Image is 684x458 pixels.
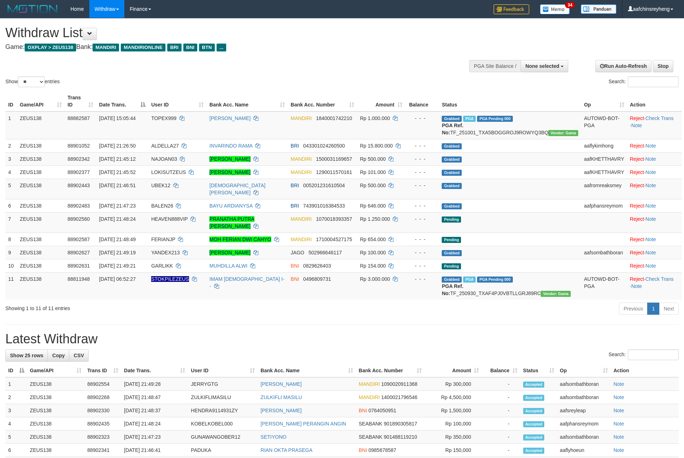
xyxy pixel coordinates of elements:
[68,156,90,162] span: 88902342
[316,169,352,175] span: Copy 1290011570161 to clipboard
[359,434,382,440] span: SEABANK
[17,246,65,259] td: ZEUS138
[630,156,644,162] a: Reject
[359,394,380,400] span: MANDIRI
[360,216,390,222] span: Rp 1.250.000
[408,182,436,189] div: - - -
[630,263,644,269] a: Reject
[5,404,27,417] td: 3
[442,156,462,163] span: Grabbed
[360,250,386,255] span: Rp 100.000
[183,44,197,51] span: BNI
[645,169,656,175] a: Note
[151,250,180,255] span: YANDEX213
[360,183,386,188] span: Rp 500.000
[27,377,85,391] td: ZEUS138
[5,212,17,233] td: 7
[74,353,84,358] span: CSV
[151,169,186,175] span: LOKISUTZEUS
[303,276,331,282] span: Copy 0496809731 to clipboard
[5,417,27,430] td: 4
[645,183,656,188] a: Note
[52,353,65,358] span: Copy
[630,216,644,222] a: Reject
[645,237,656,242] a: Note
[360,276,390,282] span: Rp 3.000.000
[439,111,581,139] td: TF_251001_TXA5BOGGROJ9ROWYQ3BQ
[439,272,581,300] td: TF_250930_TXAF4PJ0VBTLLGRJ89RC
[99,237,135,242] span: [DATE] 21:48:49
[17,233,65,246] td: ZEUS138
[303,183,345,188] span: Copy 005201231610504 to clipboard
[291,237,312,242] span: MANDIRI
[188,430,258,444] td: GUNAWANGOBER12
[442,170,462,176] span: Grabbed
[17,179,65,199] td: ZEUS138
[614,394,624,400] a: Note
[557,364,611,377] th: Op: activate to sort column ascending
[96,91,148,111] th: Date Trans.: activate to sort column descending
[627,246,682,259] td: ·
[5,391,27,404] td: 2
[27,417,85,430] td: ZEUS138
[442,143,462,149] span: Grabbed
[99,115,135,121] span: [DATE] 15:05:44
[628,349,679,360] input: Search:
[627,91,682,111] th: Action
[261,394,302,400] a: ZULKIFLI MASILU
[581,139,627,152] td: aaflykimhong
[627,272,682,300] td: · ·
[121,364,188,377] th: Date Trans.: activate to sort column ascending
[68,250,90,255] span: 88902627
[5,246,17,259] td: 9
[99,143,135,149] span: [DATE] 21:26:50
[17,259,65,272] td: ZEUS138
[121,404,188,417] td: [DATE] 21:48:37
[541,291,571,297] span: Vendor URL: https://trx31.1velocity.biz
[408,169,436,176] div: - - -
[17,91,65,111] th: Game/API: activate to sort column ascending
[381,394,417,400] span: Copy 1400021796546 to clipboard
[188,364,258,377] th: User ID: activate to sort column ascending
[209,115,251,121] a: [PERSON_NAME]
[207,91,288,111] th: Bank Acc. Name: activate to sort column ascending
[653,60,673,72] a: Stop
[93,44,119,51] span: MANDIRI
[209,237,271,242] a: MOH FERIAN DWI CAHYO
[548,130,578,136] span: Vendor URL: https://trx31.1velocity.biz
[520,364,557,377] th: Status: activate to sort column ascending
[557,377,611,391] td: aafsombathboran
[477,277,513,283] span: PGA Pending
[68,276,90,282] span: 88811948
[630,143,644,149] a: Reject
[151,237,175,242] span: FERIANJP
[525,63,559,69] span: None selected
[360,143,393,149] span: Rp 15.800.000
[630,115,644,121] a: Reject
[99,263,135,269] span: [DATE] 21:49:21
[557,391,611,404] td: aafsombathboran
[581,165,627,179] td: aafKHETTHAVRY
[609,76,679,87] label: Search:
[5,26,449,40] h1: Withdraw List
[199,44,215,51] span: BTN
[647,303,659,315] a: 1
[17,199,65,212] td: ZEUS138
[121,417,188,430] td: [DATE] 21:48:24
[627,111,682,139] td: · ·
[84,404,121,417] td: 88902330
[5,44,449,51] h4: Game: Bank:
[209,169,251,175] a: [PERSON_NAME]
[627,152,682,165] td: ·
[17,165,65,179] td: ZEUS138
[482,391,520,404] td: -
[27,391,85,404] td: ZEUS138
[291,250,304,255] span: JAGO
[5,302,280,312] div: Showing 1 to 11 of 11 entries
[523,408,545,414] span: Accepted
[68,237,90,242] span: 88902587
[356,364,425,377] th: Bank Acc. Number: activate to sort column ascending
[209,263,247,269] a: MUHDILLA ALWI
[408,275,436,283] div: - - -
[565,2,575,8] span: 34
